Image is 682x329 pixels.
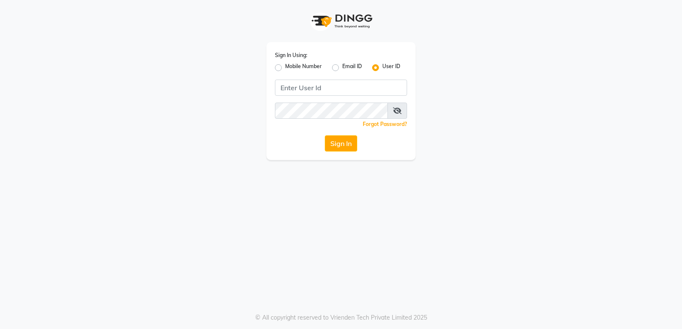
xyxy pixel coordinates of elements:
label: Mobile Number [285,63,322,73]
button: Sign In [325,135,357,152]
input: Username [275,103,388,119]
input: Username [275,80,407,96]
img: logo1.svg [307,9,375,34]
label: User ID [382,63,400,73]
label: Email ID [342,63,362,73]
label: Sign In Using: [275,51,307,59]
a: Forgot Password? [363,121,407,127]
